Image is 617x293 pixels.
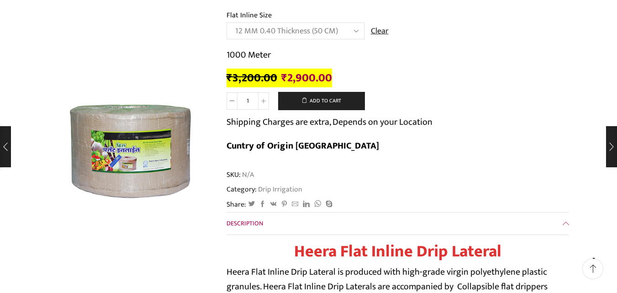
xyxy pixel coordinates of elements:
[281,69,332,87] bdi: 2,900.00
[227,138,379,154] b: Cuntry of Origin [GEOGRAPHIC_DATA]
[227,48,569,62] p: 1000 Meter
[281,69,287,87] span: ₹
[371,26,389,37] a: Clear options
[227,218,263,229] span: Description
[227,10,272,21] label: Flat Inline Size
[227,115,432,129] p: Shipping Charges are extra, Depends on your Location
[227,184,302,195] span: Category:
[227,199,246,210] span: Share:
[241,170,254,180] span: N/A
[227,69,277,87] bdi: 3,200.00
[227,170,569,180] span: SKU:
[237,92,258,110] input: Product quantity
[257,183,302,195] a: Drip Irrigation
[227,69,232,87] span: ₹
[227,213,569,234] a: Description
[278,92,365,110] button: Add to cart
[294,238,501,265] strong: Heera Flat Inline Drip Lateral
